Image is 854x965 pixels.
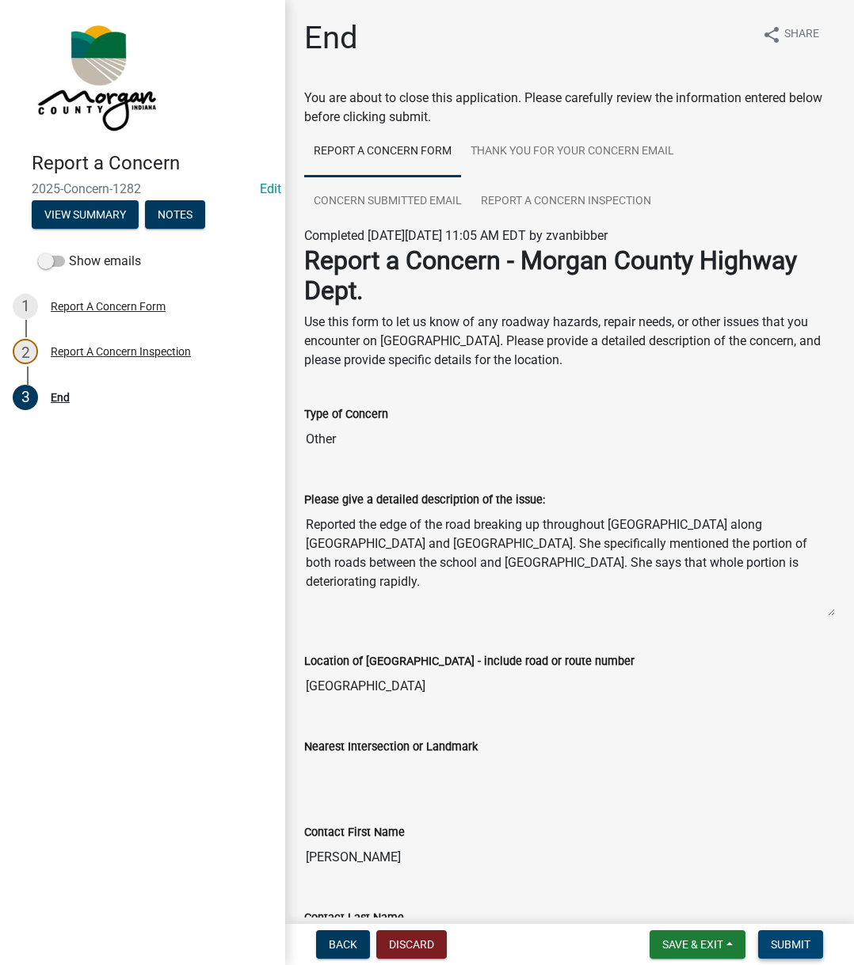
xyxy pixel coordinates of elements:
div: 3 [13,385,38,410]
button: Notes [145,200,205,229]
wm-modal-confirm: Edit Application Number [260,181,281,196]
textarea: Reported the edge of the road breaking up throughout [GEOGRAPHIC_DATA] along [GEOGRAPHIC_DATA] an... [304,509,835,617]
button: View Summary [32,200,139,229]
div: 1 [13,294,38,319]
button: shareShare [749,19,832,50]
a: Concern Submitted Email [304,177,471,227]
button: Save & Exit [650,930,745,959]
span: Share [784,25,819,44]
a: Edit [260,181,281,196]
a: Report A Concern Form [304,127,461,177]
div: End [51,392,70,403]
label: Type of Concern [304,409,388,420]
wm-modal-confirm: Notes [145,209,205,222]
div: Report A Concern Form [51,301,166,312]
label: Location of [GEOGRAPHIC_DATA] - include road or route number [304,656,635,667]
div: 2 [13,339,38,364]
label: Nearest Intersection or Landmark [304,742,478,753]
p: Use this form to let us know of any roadway hazards, repair needs, or other issues that you encou... [304,313,835,370]
span: Back [329,938,357,951]
button: Back [316,930,370,959]
span: Save & Exit [662,938,723,951]
i: share [762,25,781,44]
div: Report A Concern Inspection [51,346,191,357]
label: Contact Last Name [304,913,404,924]
button: Submit [758,930,823,959]
button: Discard [376,930,447,959]
h4: Report a Concern [32,152,273,175]
h1: End [304,19,358,57]
wm-modal-confirm: Summary [32,209,139,222]
img: Morgan County, Indiana [32,17,159,135]
strong: Report a Concern - Morgan County Highway Dept. [304,245,797,306]
label: Show emails [38,252,141,271]
label: Please give a detailed description of the issue: [304,495,545,506]
span: 2025-Concern-1282 [32,181,254,196]
span: Completed [DATE][DATE] 11:05 AM EDT by zvanbibber [304,228,608,243]
span: Submit [771,938,810,951]
a: Thank You for Your Concern Email [461,127,684,177]
label: Contact First Name [304,827,405,838]
a: Report A Concern Inspection [471,177,661,227]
